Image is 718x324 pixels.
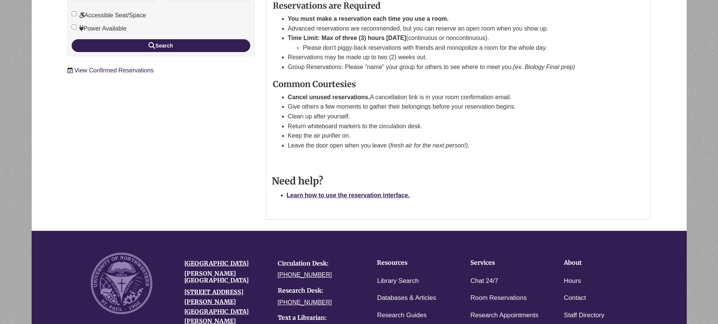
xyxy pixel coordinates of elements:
a: Hours [564,276,581,287]
li: A cancellation link is in your room confirmation email. [288,92,627,102]
a: [PHONE_NUMBER] [278,299,332,306]
a: [GEOGRAPHIC_DATA] [184,260,249,267]
strong: Time Limit: Max of three (3) hours [DATE] [288,35,406,41]
a: Room Reservations [470,293,527,304]
h4: Resources [377,260,447,266]
h4: Research Desk: [278,287,360,294]
a: Contact [564,293,586,304]
strong: Need help? [272,175,323,187]
h4: Services [470,260,540,266]
label: Power Available [72,24,127,34]
strong: Reservations are Required [273,0,381,11]
input: Power Available [72,25,77,29]
li: Advanced reservations are recommended, but you can reserve an open room when you show up. [288,24,627,34]
li: Keep the air purifier on. [288,131,627,141]
a: View Confirmed Reservations [74,67,153,74]
em: fresh air for the next person!). [390,142,470,149]
input: Accessible Seat/Space [72,11,77,16]
li: Give others a few moments to gather their belongings before your reservation begins. [288,102,627,112]
h4: Text a Librarian: [278,315,360,321]
h4: Circulation Desk: [278,260,360,267]
a: Learn how to use the reservation interface. [287,192,410,198]
li: Clean up after yourself. [288,112,627,121]
li: Leave the door open when you leave ( [288,141,627,150]
label: Accessible Seat/Space [72,11,146,20]
li: Group Reservations: Please "name" your group for others to see where to meet you. [288,62,627,72]
a: Staff Directory [564,310,604,321]
a: Research Appointments [470,310,539,321]
a: Research Guides [377,310,426,321]
li: Please don't piggy-back reservations with friends and monopolize a room for the whole day. [303,43,627,53]
h4: About [564,260,634,266]
h4: [PERSON_NAME][GEOGRAPHIC_DATA] [184,270,266,284]
li: (continuous or noncontinuous). [288,33,627,52]
strong: Common Courtesies [273,79,356,89]
li: Return whiteboard markers to the circulation desk. [288,121,627,131]
a: [PHONE_NUMBER] [278,272,332,278]
strong: You must make a reservation each time you use a room. [288,15,449,22]
a: Library Search [377,276,419,287]
em: (ex. Biology Final prep) [513,64,575,70]
li: Reservations may be made up to two (2) weeks out. [288,52,627,62]
strong: Cancel unused reservations. [288,94,370,100]
img: UNW seal [91,253,152,314]
a: Databases & Articles [377,293,436,304]
button: Search [72,39,250,52]
a: Chat 24/7 [470,276,498,287]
